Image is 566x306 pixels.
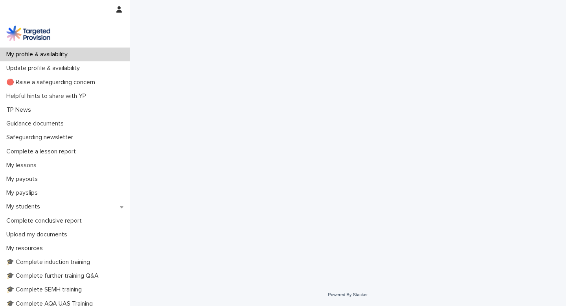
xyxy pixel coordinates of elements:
p: 🔴 Raise a safeguarding concern [3,79,101,86]
p: Complete a lesson report [3,148,82,155]
p: Helpful hints to share with YP [3,92,92,100]
p: Safeguarding newsletter [3,134,79,141]
p: Complete conclusive report [3,217,88,225]
p: Guidance documents [3,120,70,127]
p: My students [3,203,46,210]
p: TP News [3,106,37,114]
p: My profile & availability [3,51,74,58]
a: Powered By Stacker [328,292,368,297]
p: Update profile & availability [3,65,86,72]
p: My payouts [3,175,44,183]
p: 🎓 Complete SEMH training [3,286,88,293]
p: 🎓 Complete induction training [3,258,96,266]
p: My payslips [3,189,44,197]
p: My lessons [3,162,43,169]
p: My resources [3,245,49,252]
p: 🎓 Complete further training Q&A [3,272,105,280]
img: M5nRWzHhSzIhMunXDL62 [6,26,50,41]
p: Upload my documents [3,231,74,238]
